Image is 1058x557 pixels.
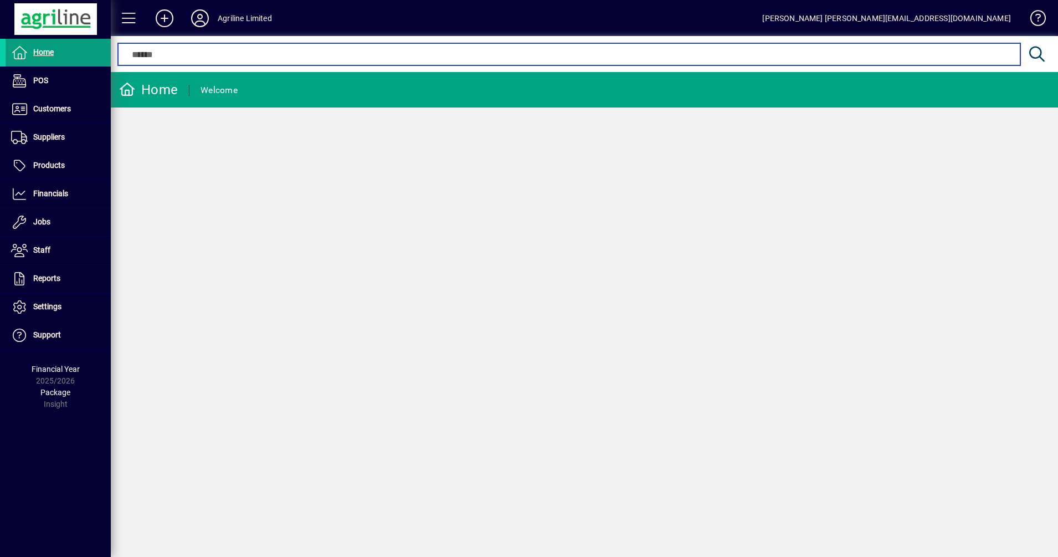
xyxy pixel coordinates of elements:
[33,161,65,170] span: Products
[762,9,1011,27] div: [PERSON_NAME] [PERSON_NAME][EMAIL_ADDRESS][DOMAIN_NAME]
[33,246,50,254] span: Staff
[201,81,238,99] div: Welcome
[218,9,272,27] div: Agriline Limited
[33,274,60,283] span: Reports
[33,76,48,85] span: POS
[33,217,50,226] span: Jobs
[6,237,111,264] a: Staff
[33,132,65,141] span: Suppliers
[6,208,111,236] a: Jobs
[33,48,54,57] span: Home
[6,321,111,349] a: Support
[33,302,61,311] span: Settings
[32,365,80,374] span: Financial Year
[40,388,70,397] span: Package
[6,67,111,95] a: POS
[6,95,111,123] a: Customers
[6,152,111,180] a: Products
[6,293,111,321] a: Settings
[182,8,218,28] button: Profile
[6,265,111,293] a: Reports
[1022,2,1044,38] a: Knowledge Base
[119,81,178,99] div: Home
[33,330,61,339] span: Support
[33,189,68,198] span: Financials
[6,180,111,208] a: Financials
[6,124,111,151] a: Suppliers
[33,104,71,113] span: Customers
[147,8,182,28] button: Add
